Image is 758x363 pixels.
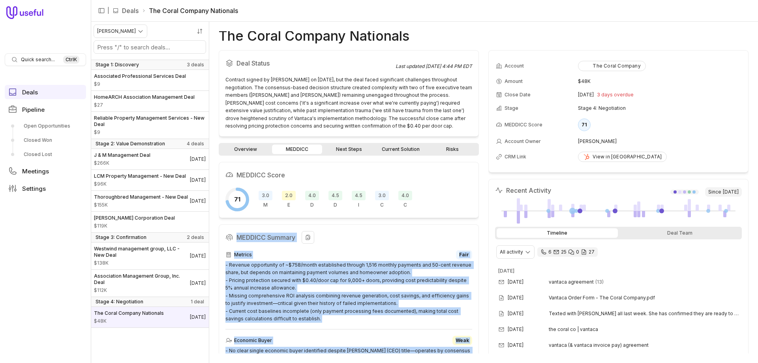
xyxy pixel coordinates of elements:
td: Stage 4: Negotiation [578,102,741,115]
span: LCM Property Management - New Deal [94,173,186,179]
span: vantaca agreement [549,279,594,285]
span: 4.0 [305,191,319,200]
div: Deal Team [619,228,741,238]
a: Association Management Group, Inc. Deal$112K[DATE] [91,270,209,297]
h2: Deal Status [225,57,396,70]
span: Amount [94,160,150,166]
span: 3 days overdue [597,92,634,98]
span: Amount [94,260,190,266]
div: Contract signed by [PERSON_NAME] on [DATE], but the deal faced significant challenges throughout ... [225,76,472,130]
span: Amount [94,102,195,108]
span: Westwind management group, LLC - New Deal [94,246,190,258]
span: Pipeline [22,107,45,113]
span: 3.0 [259,191,272,200]
span: Amount [94,81,186,87]
div: Decision Process [328,191,342,208]
li: The Coral Company Nationals [142,6,238,15]
time: Deal Close Date [190,198,206,204]
span: 3 deals [187,62,204,68]
a: Meetings [5,164,86,178]
span: Fair [459,252,469,258]
time: [DATE] [508,326,523,333]
span: [PERSON_NAME] Corporation Deal [94,215,175,221]
a: Reliable Property Management Services - New Deal$9 [91,112,209,139]
span: 4.5 [328,191,342,200]
span: Vantaca Order Form - The Coral Company.pdf [549,295,739,301]
span: Associated Professional Services Deal [94,73,186,79]
span: J & M Management Deal [94,152,150,158]
a: Current Solution [375,145,426,154]
time: [DATE] [508,295,523,301]
span: the coral co | vantaca [549,326,598,333]
div: View in [GEOGRAPHIC_DATA] [583,154,662,160]
span: 4.5 [352,191,366,200]
a: Deals [5,85,86,99]
span: The Coral Company Nationals [94,310,164,316]
time: Deal Close Date [190,156,206,162]
span: C [380,202,384,208]
a: Westwind management group, LLC - New Deal$138K[DATE] [91,243,209,269]
a: Thoroughbred Management - New Deal$155K[DATE] [91,191,209,211]
nav: Deals [91,22,209,363]
div: The Coral Company [583,63,640,69]
a: Settings [5,181,86,196]
div: Indicate Pain [352,191,366,208]
kbd: Ctrl K [63,56,79,64]
span: Account Owner [505,138,541,145]
span: Association Management Group, Inc. Deal [94,273,190,286]
div: Pipeline submenu [5,120,86,161]
a: MEDDICC [272,145,322,154]
a: HomeARCH Association Management Deal$27 [91,91,209,111]
span: 4.0 [398,191,412,200]
div: Economic Buyer [225,336,472,345]
span: Stage 4: Negotiation [96,299,143,305]
div: Decision Criteria [305,191,319,208]
span: D [310,202,314,208]
h1: The Coral Company Nationals [219,31,409,41]
time: [DATE] [578,92,594,98]
div: Timeline [497,228,618,238]
a: Associated Professional Services Deal$9 [91,70,209,90]
span: Quick search... [21,56,55,63]
span: Meetings [22,168,49,174]
span: E [287,202,290,208]
span: Amount [94,223,175,229]
span: Account [505,63,524,69]
span: vantaca (& vantaca invoice pay) agreement [549,342,649,348]
span: Stage [505,105,518,111]
a: Deals [122,6,139,15]
input: Search deals by name [94,41,206,53]
span: Amount [94,181,186,187]
a: View in [GEOGRAPHIC_DATA] [578,152,667,162]
button: Sort by [194,25,206,37]
span: Stage 1: Discovery [96,62,139,68]
div: Overall MEDDICC score [225,188,249,211]
div: Last updated [396,63,472,70]
h2: MEDDICC Summary [225,231,472,244]
span: 4 deals [187,141,204,147]
div: 6 calls and 25 email threads [537,247,598,257]
div: 71 [578,118,591,131]
span: 13 emails in thread [595,279,604,285]
span: Settings [22,186,46,192]
a: The Coral Company Nationals$48K[DATE] [91,307,209,327]
time: [DATE] [508,279,523,285]
a: Overview [220,145,270,154]
span: Deals [22,89,38,95]
time: Deal Close Date [190,280,206,286]
a: Closed Won [5,134,86,147]
td: $48K [578,75,741,88]
a: Pipeline [5,102,86,117]
span: I [358,202,359,208]
span: Close Date [505,92,531,98]
a: Next Steps [324,145,374,154]
a: Open Opportunities [5,120,86,132]
h2: Recent Activity [495,186,551,195]
time: [DATE] [498,268,514,274]
time: Deal Close Date [190,314,206,320]
span: | [107,6,109,15]
span: 2 deals [187,234,204,241]
button: Collapse sidebar [96,5,107,17]
div: Champion [375,191,389,208]
time: [DATE] [723,189,739,195]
